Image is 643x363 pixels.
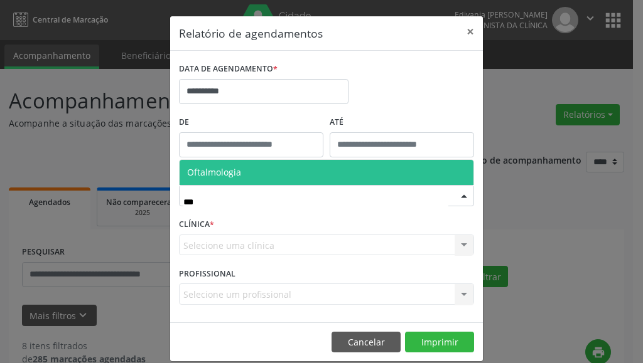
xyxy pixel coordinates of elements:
button: Imprimir [405,332,474,353]
span: Oftalmologia [187,166,241,178]
h5: Relatório de agendamentos [179,25,323,41]
label: ATÉ [330,113,474,132]
button: Close [458,16,483,47]
button: Cancelar [332,332,401,353]
label: CLÍNICA [179,215,214,234]
label: De [179,113,323,132]
label: DATA DE AGENDAMENTO [179,60,278,79]
label: PROFISSIONAL [179,264,235,283]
